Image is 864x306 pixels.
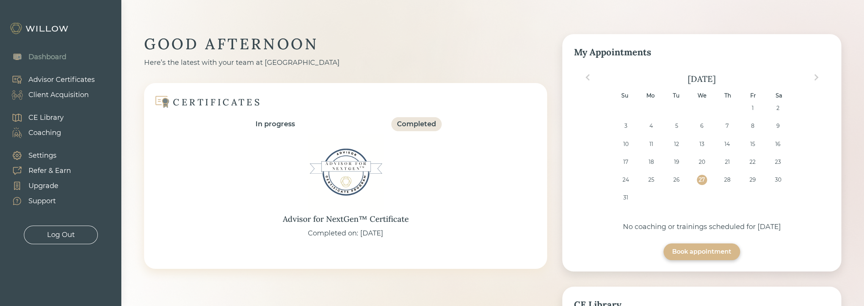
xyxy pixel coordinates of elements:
div: Settings [28,151,56,161]
div: Dashboard [28,52,66,62]
div: Choose Sunday, August 31st, 2025 [621,193,631,203]
div: Advisor for NextGen™ Certificate [283,213,409,225]
div: Choose Monday, August 25th, 2025 [646,175,656,185]
div: Choose Thursday, August 14th, 2025 [722,139,732,149]
div: Completed on: [DATE] [308,228,383,239]
div: [DATE] [574,74,830,84]
a: Dashboard [4,49,66,64]
div: Choose Monday, August 11th, 2025 [646,139,656,149]
div: Completed [397,119,436,129]
div: Refer & Earn [28,166,71,176]
div: Tu [671,91,681,101]
img: Advisor for NextGen™ Certificate Badge [308,134,384,210]
div: Choose Friday, August 29th, 2025 [747,175,757,185]
div: Choose Sunday, August 10th, 2025 [621,139,631,149]
div: Choose Friday, August 22nd, 2025 [747,157,757,167]
a: Refer & Earn [4,163,71,178]
div: GOOD AFTERNOON [144,34,547,54]
div: Choose Thursday, August 21st, 2025 [722,157,732,167]
a: Coaching [4,125,64,140]
div: Choose Sunday, August 17th, 2025 [621,157,631,167]
div: Choose Tuesday, August 12th, 2025 [671,139,682,149]
button: Previous Month [582,71,594,83]
div: Choose Friday, August 8th, 2025 [747,121,757,131]
button: Next Month [810,71,822,83]
div: Choose Thursday, August 28th, 2025 [722,175,732,185]
div: Choose Wednesday, August 20th, 2025 [697,157,707,167]
div: Advisor Certificates [28,75,95,85]
div: Choose Thursday, August 7th, 2025 [722,121,732,131]
div: Choose Saturday, August 16th, 2025 [773,139,783,149]
div: Here’s the latest with your team at [GEOGRAPHIC_DATA] [144,58,547,68]
div: Log Out [47,230,75,240]
div: Fr [748,91,758,101]
div: CERTIFICATES [173,96,262,108]
div: Choose Saturday, August 30th, 2025 [773,175,783,185]
div: Book appointment [672,247,731,256]
div: In progress [256,119,295,129]
a: CE Library [4,110,64,125]
div: Client Acquisition [28,90,89,100]
div: No coaching or trainings scheduled for [DATE] [574,222,830,232]
div: Upgrade [28,181,58,191]
div: Th [722,91,732,101]
a: Advisor Certificates [4,72,95,87]
div: Choose Monday, August 4th, 2025 [646,121,656,131]
div: Coaching [28,128,61,138]
div: Choose Wednesday, August 6th, 2025 [697,121,707,131]
div: Sa [774,91,784,101]
div: Choose Wednesday, August 27th, 2025 [697,175,707,185]
div: We [697,91,707,101]
div: Choose Tuesday, August 5th, 2025 [671,121,682,131]
div: Support [28,196,56,206]
img: Willow [9,22,70,35]
div: Choose Saturday, August 9th, 2025 [773,121,783,131]
div: Choose Sunday, August 24th, 2025 [621,175,631,185]
a: Upgrade [4,178,71,193]
div: Choose Saturday, August 23rd, 2025 [773,157,783,167]
div: CE Library [28,113,64,123]
div: Choose Tuesday, August 19th, 2025 [671,157,682,167]
div: month 2025-08 [576,103,828,210]
div: Choose Wednesday, August 13th, 2025 [697,139,707,149]
div: Choose Friday, August 1st, 2025 [747,103,757,113]
div: Choose Saturday, August 2nd, 2025 [773,103,783,113]
div: Su [619,91,630,101]
div: Choose Monday, August 18th, 2025 [646,157,656,167]
a: Settings [4,148,71,163]
a: Client Acquisition [4,87,95,102]
div: Choose Sunday, August 3rd, 2025 [621,121,631,131]
div: Choose Friday, August 15th, 2025 [747,139,757,149]
div: Choose Tuesday, August 26th, 2025 [671,175,682,185]
div: My Appointments [574,46,830,59]
div: Mo [645,91,655,101]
